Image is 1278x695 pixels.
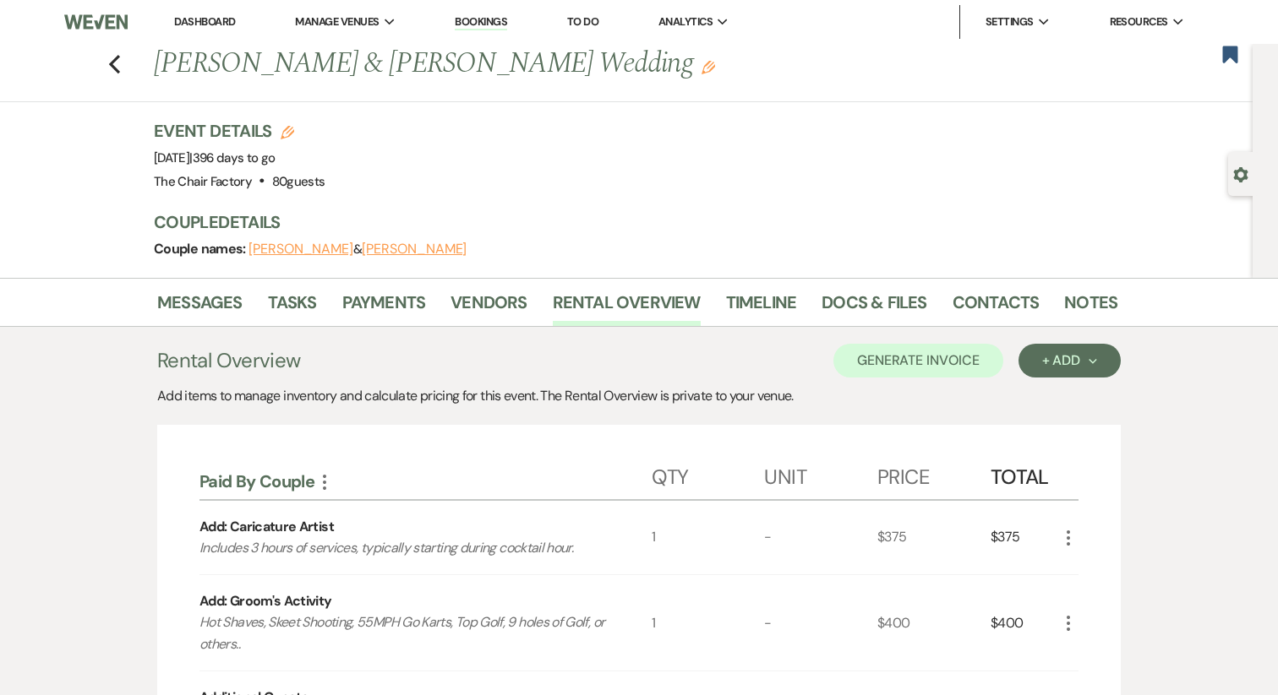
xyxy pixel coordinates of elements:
[157,289,243,326] a: Messages
[199,517,334,537] div: Add: Caricature Artist
[154,210,1100,234] h3: Couple Details
[295,14,379,30] span: Manage Venues
[877,501,991,575] div: $375
[268,289,317,326] a: Tasks
[154,240,248,258] span: Couple names:
[658,14,713,30] span: Analytics
[154,149,276,166] span: [DATE]
[272,173,325,190] span: 80 guests
[1042,354,1097,367] div: + Add
[157,386,1121,406] div: Add items to manage inventory and calculate pricing for this event. The Rental Overview is privat...
[726,289,797,326] a: Timeline
[1019,344,1121,377] button: + Add
[1233,166,1248,182] button: Open lead details
[451,289,527,326] a: Vendors
[248,241,467,258] span: &
[652,575,765,671] div: 1
[652,448,765,499] div: Qty
[154,44,911,84] h1: [PERSON_NAME] & [PERSON_NAME] Wedding
[64,4,128,40] img: Weven Logo
[174,14,235,29] a: Dashboard
[953,289,1040,326] a: Contacts
[362,242,467,256] button: [PERSON_NAME]
[764,501,877,575] div: -
[199,470,652,492] div: Paid By Couple
[991,575,1058,671] div: $400
[702,59,715,74] button: Edit
[991,501,1058,575] div: $375
[342,289,426,326] a: Payments
[553,289,701,326] a: Rental Overview
[189,149,275,166] span: |
[652,501,765,575] div: 1
[986,14,1034,30] span: Settings
[199,591,332,611] div: Add: Groom's Activity
[157,345,300,376] h3: Rental Overview
[248,242,353,256] button: [PERSON_NAME]
[1110,14,1168,30] span: Resources
[567,14,598,29] a: To Do
[877,575,991,671] div: $400
[991,448,1058,499] div: Total
[833,344,1003,377] button: Generate Invoice
[199,537,606,559] p: Includes 3 hours of services, typically starting during cocktail hour.
[154,173,252,190] span: The Chair Factory
[764,575,877,671] div: -
[199,611,606,654] p: Hot Shaves, Skeet Shooting, 55MPH Go Karts, Top Golf, 9 holes of Golf, or others..
[764,448,877,499] div: Unit
[154,119,325,143] h3: Event Details
[455,14,507,30] a: Bookings
[877,448,991,499] div: Price
[822,289,926,326] a: Docs & Files
[1064,289,1117,326] a: Notes
[193,149,276,166] span: 396 days to go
